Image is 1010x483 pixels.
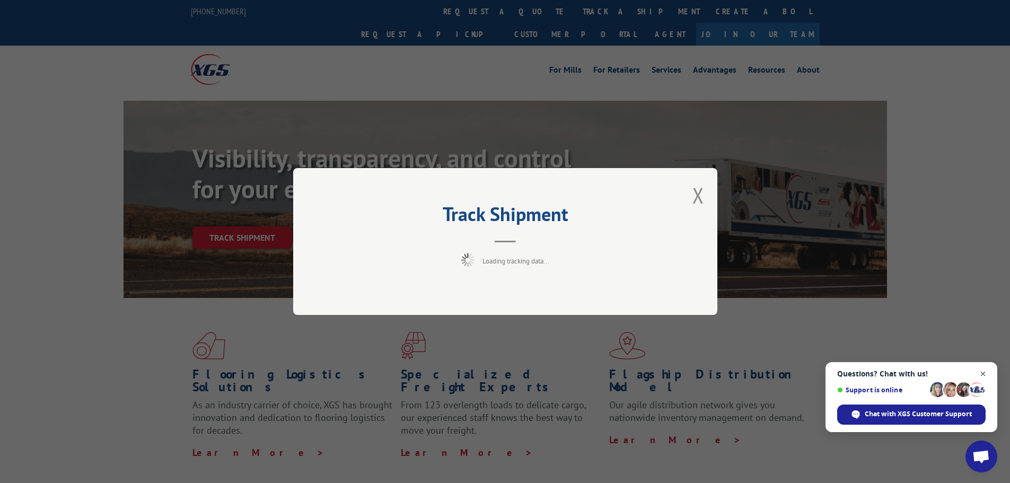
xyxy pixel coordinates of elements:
div: Chat with XGS Customer Support [837,405,986,425]
span: Loading tracking data... [482,257,549,266]
span: Support is online [837,386,926,394]
button: Close modal [692,181,704,209]
div: Open chat [965,441,997,472]
h2: Track Shipment [346,207,664,227]
span: Close chat [977,367,990,381]
span: Questions? Chat with us! [837,370,986,378]
img: xgs-loading [461,253,475,267]
span: Chat with XGS Customer Support [865,409,972,419]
